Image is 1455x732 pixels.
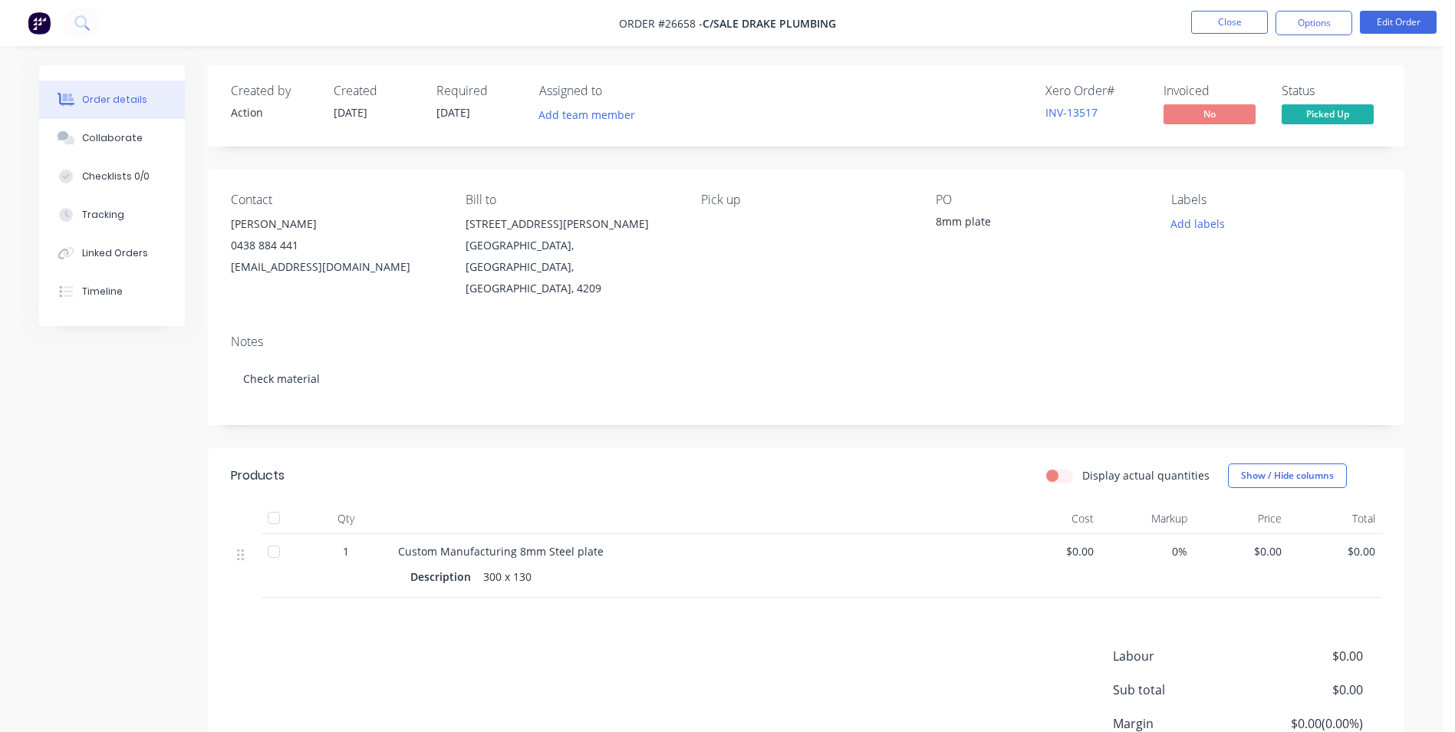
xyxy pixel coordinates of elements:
[231,84,315,98] div: Created by
[466,193,676,207] div: Bill to
[231,355,1381,402] div: Check material
[466,235,676,299] div: [GEOGRAPHIC_DATA], [GEOGRAPHIC_DATA], [GEOGRAPHIC_DATA], 4209
[936,213,1127,235] div: 8mm plate
[1193,503,1288,534] div: Price
[343,543,349,559] span: 1
[1164,104,1256,124] span: No
[1282,84,1381,98] div: Status
[231,256,441,278] div: [EMAIL_ADDRESS][DOMAIN_NAME]
[936,193,1146,207] div: PO
[1164,84,1263,98] div: Invoiced
[1006,503,1100,534] div: Cost
[1106,543,1188,559] span: 0%
[1200,543,1282,559] span: $0.00
[39,272,185,311] button: Timeline
[82,246,148,260] div: Linked Orders
[1045,84,1145,98] div: Xero Order #
[1191,11,1268,34] button: Close
[1113,681,1249,699] span: Sub total
[1162,213,1233,234] button: Add labels
[231,193,441,207] div: Contact
[1276,11,1352,35] button: Options
[39,157,185,196] button: Checklists 0/0
[39,119,185,157] button: Collaborate
[477,565,538,588] div: 300 x 130
[539,84,693,98] div: Assigned to
[1082,467,1210,483] label: Display actual quantities
[1113,647,1249,665] span: Labour
[1282,104,1374,127] button: Picked Up
[436,84,521,98] div: Required
[231,104,315,120] div: Action
[398,544,604,559] span: Custom Manufacturing 8mm Steel plate
[231,213,441,235] div: [PERSON_NAME]
[1228,463,1347,488] button: Show / Hide columns
[436,105,470,120] span: [DATE]
[231,235,441,256] div: 0438 884 441
[82,93,147,107] div: Order details
[39,234,185,272] button: Linked Orders
[28,12,51,35] img: Factory
[701,193,911,207] div: Pick up
[82,131,143,145] div: Collaborate
[231,467,285,485] div: Products
[1249,647,1363,665] span: $0.00
[82,285,123,298] div: Timeline
[619,16,703,31] span: Order #26658 -
[82,208,124,222] div: Tracking
[1294,543,1376,559] span: $0.00
[539,104,644,125] button: Add team member
[1171,193,1381,207] div: Labels
[531,104,644,125] button: Add team member
[1045,105,1098,120] a: INV-13517
[1288,503,1382,534] div: Total
[334,84,418,98] div: Created
[39,196,185,234] button: Tracking
[1100,503,1194,534] div: Markup
[1249,681,1363,699] span: $0.00
[39,81,185,119] button: Order details
[334,105,367,120] span: [DATE]
[1282,104,1374,124] span: Picked Up
[410,565,477,588] div: Description
[466,213,676,235] div: [STREET_ADDRESS][PERSON_NAME]
[1360,11,1437,34] button: Edit Order
[703,16,836,31] span: C/Sale Drake Plumbing
[1012,543,1094,559] span: $0.00
[231,335,1381,349] div: Notes
[466,213,676,299] div: [STREET_ADDRESS][PERSON_NAME][GEOGRAPHIC_DATA], [GEOGRAPHIC_DATA], [GEOGRAPHIC_DATA], 4209
[82,170,150,183] div: Checklists 0/0
[231,213,441,278] div: [PERSON_NAME]0438 884 441[EMAIL_ADDRESS][DOMAIN_NAME]
[300,503,392,534] div: Qty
